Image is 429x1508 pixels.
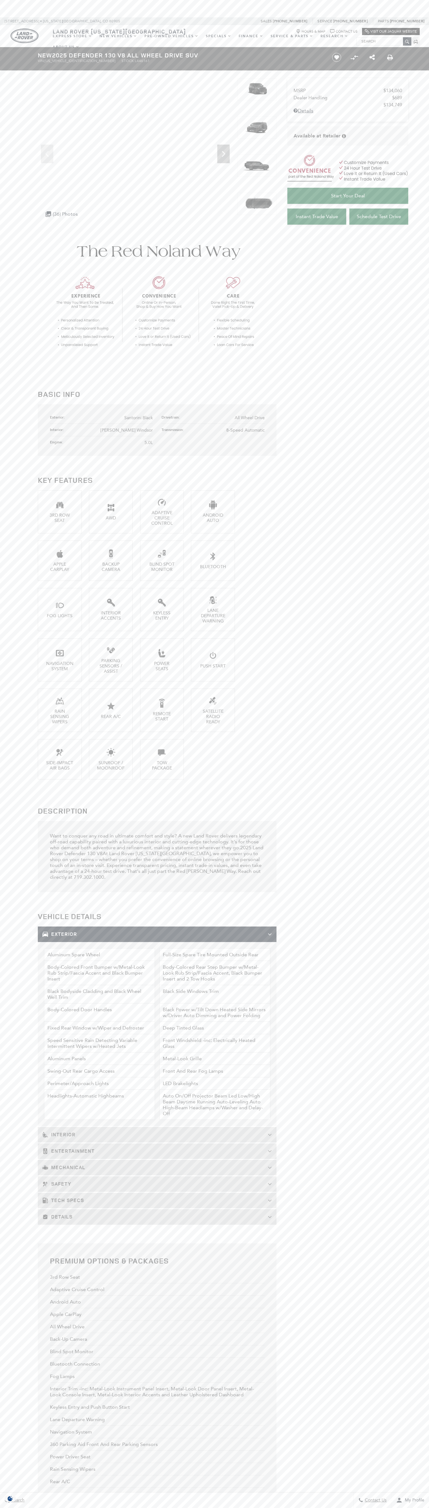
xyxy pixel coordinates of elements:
div: Navigation System [45,661,74,671]
h2: Vehicle Details [38,911,276,922]
div: Drivetrain: [161,415,183,420]
div: Push Start [198,663,227,669]
span: Contact Us [363,1498,387,1503]
a: [STREET_ADDRESS] • [US_STATE][GEOGRAPHIC_DATA], CO 80905 [5,19,120,23]
div: Navigation System [50,1426,265,1438]
div: Power Seats [148,661,176,671]
li: Metal-Look Grille [159,1052,270,1065]
span: Start Your Deal [331,193,365,199]
span: CO [103,17,108,25]
h2: Premium Options & Packages [50,1255,265,1266]
div: Interior Trim -inc: Metal-Look Instrument Panel Insert, Metal-Look Door Panel Insert, Metal-Look ... [50,1383,265,1401]
li: Auto On/Off Projector Beam Led Low/High Beam Daytime Running Auto-Leveling Auto High-Beam Headlam... [159,1090,270,1120]
span: Land Rover [US_STATE][GEOGRAPHIC_DATA] [53,28,186,35]
h3: Details [42,1214,268,1220]
li: Swing-Out Rear Cargo Access [44,1065,155,1077]
li: Aluminum Panels [44,1052,155,1065]
span: [STREET_ADDRESS] • [5,17,42,25]
a: land-rover [11,29,38,43]
div: 3rd Row Seat [50,1271,265,1283]
h3: Entertainment [42,1148,268,1154]
div: Want to conquer any road in ultimate comfort and style? A new Land Rover delivers legendary off-r... [50,833,265,880]
strong: New [38,51,52,59]
a: Finance [235,31,267,42]
li: Body-Colored Rear Step Bumper w/Metal-Look Rub Strip/Fascia Accent, Black Bumper Insert and 2 Tow... [159,961,270,985]
div: Parking Sensors / Assist [96,658,125,674]
li: LED Brakelights [159,1077,270,1090]
img: New 2025 Santorini Black LAND ROVER V8 image 1 [237,78,276,101]
div: Sunroof / Moonroof [96,760,125,771]
span: 5.0L [144,440,153,445]
div: Keyless Entry and Push Button Start [50,1401,265,1413]
span: 80905 [109,17,120,25]
a: Visit Our Jaguar Website [365,29,417,34]
nav: Main Navigation [49,31,356,52]
div: Vehicle is in stock and ready for immediate delivery. Due to demand, availability is subject to c... [342,134,346,138]
a: Contact Us [330,29,357,34]
a: $134,749 [294,102,402,108]
img: New 2025 Santorini Black LAND ROVER V8 image 4 [237,193,276,215]
div: Interior: [50,427,67,432]
button: Compare Vehicle [350,53,359,62]
span: $689 [392,95,402,101]
div: Apple CarPlay [50,1308,265,1321]
div: Backup Camera [96,562,125,572]
a: Schedule Test Drive [349,209,408,225]
li: Body-Colored Front Bumper w/Metal-Look Rub Strip/Fascia Accent and Black Bumper Insert [44,961,155,985]
div: Remote Start [148,711,176,722]
div: Tow Package [148,760,176,771]
div: Rain Sensing Wipers [45,709,74,725]
h1: 2025 Defender 130 V8 All Wheel Drive SUV [38,52,321,59]
div: Lane Departure Warning [198,608,227,624]
h2: Key Features [38,474,276,486]
span: Available at Retailer [294,132,340,139]
span: VIN: [38,59,45,63]
a: [PHONE_NUMBER] [333,19,368,24]
div: Bluetooth [198,564,227,569]
a: About Us [49,42,83,52]
span: [PERSON_NAME] Windsor [100,428,153,433]
li: Black Bodyside Cladding and Black Wheel Well Trim [44,985,155,1003]
li: Headlights-Automatic Highbeams [44,1090,155,1120]
div: Adaptive Cruise Control [148,510,176,526]
div: Keyless Entry [148,610,176,621]
li: Fixed Rear Window w/Wiper and Defroster [44,1022,155,1034]
h2: Basic Info [38,388,276,400]
div: Blind Spot Monitor [50,1345,265,1358]
li: Body-Colored Door Handles [44,1003,155,1022]
span: [US_STATE][GEOGRAPHIC_DATA], [43,17,102,25]
div: Transmission: [161,427,187,432]
iframe: Interactive Walkaround/Photo gallery of the vehicle/product [38,78,233,225]
a: Instant Trade Value [287,209,346,225]
span: Dealer Handling [294,95,392,101]
li: Black Side Windows Trim [159,985,270,1003]
span: $134,060 [383,88,402,93]
img: New 2025 Santorini Black LAND ROVER V8 image 2 [237,116,276,139]
div: Fog Lights [45,613,74,618]
div: Rear A/C [96,714,125,719]
div: 360 Parking Aid Front And Rear Parking Sensors [50,1438,265,1451]
h3: Safety [42,1181,268,1187]
div: Lane Departure Warning [50,1413,265,1426]
li: Perimeter/Approach Lights [44,1077,155,1090]
span: My Profile [402,1498,424,1503]
li: Full-Size Spare Tire Mounted Outside Rear [159,948,270,961]
a: Print this New 2025 Defender 130 V8 All Wheel Drive SUV [387,54,393,61]
button: Open user profile menu [391,1492,429,1508]
span: 8-Speed Automatic [226,428,265,433]
iframe: YouTube video player [287,228,408,325]
a: Hours & Map [296,29,325,34]
div: Back-Up Camera [50,1333,265,1345]
div: Bluetooth Connection [50,1358,265,1370]
div: Rain Sensing Wipers [50,1463,265,1475]
span: All Wheel Drive [235,415,265,420]
h3: Tech Specs [42,1197,268,1204]
a: MSRP $134,060 [294,88,402,93]
span: Parts [378,19,389,23]
a: Start Your Deal [287,188,408,204]
input: Search [357,38,411,45]
button: Save vehicle [330,52,343,62]
div: Satellite Radio Ready [198,709,227,725]
div: Adaptive Cruise Control [50,1283,265,1296]
div: Interior Accents [96,610,125,621]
